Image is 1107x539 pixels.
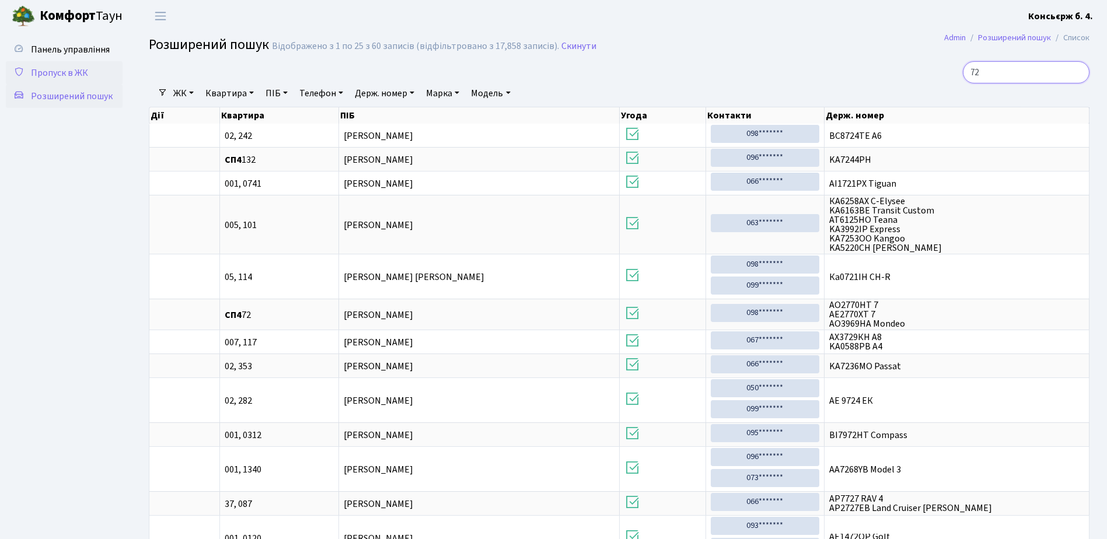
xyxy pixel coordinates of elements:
[40,6,96,25] b: Комфорт
[169,83,198,103] a: ЖК
[829,396,1084,405] span: АЕ 9724 ЕК
[225,309,242,321] b: СП4
[149,107,220,124] th: Дії
[620,107,706,124] th: Угода
[421,83,464,103] a: Марка
[344,463,413,476] span: [PERSON_NAME]
[6,85,123,108] a: Розширений пошук
[6,38,123,61] a: Панель управління
[344,219,413,232] span: [PERSON_NAME]
[225,310,334,320] span: 72
[344,336,413,349] span: [PERSON_NAME]
[225,220,334,230] span: 005, 101
[344,309,413,321] span: [PERSON_NAME]
[12,5,35,28] img: logo.png
[225,131,334,141] span: 02, 242
[829,272,1084,282] span: Ка0721ІН CH-R
[344,429,413,442] span: [PERSON_NAME]
[829,179,1084,188] span: АІ1721РХ Tiguan
[339,107,620,124] th: ПІБ
[466,83,515,103] a: Модель
[1051,32,1089,44] li: Список
[225,272,334,282] span: 05, 114
[829,362,1084,371] span: KA7236MO Passat
[6,61,123,85] a: Пропуск в ЖК
[829,131,1084,141] span: BC8724TE A6
[829,332,1084,351] span: АХ3729КН А8 KA0588РВ A4
[295,83,348,103] a: Телефон
[344,129,413,142] span: [PERSON_NAME]
[225,499,334,509] span: 37, 087
[829,430,1084,440] span: BI7972HT Compass
[40,6,123,26] span: Таун
[978,32,1051,44] a: Розширений пошук
[225,465,334,474] span: 001, 1340
[225,396,334,405] span: 02, 282
[225,362,334,371] span: 02, 353
[829,465,1084,474] span: AA7268YB Model 3
[225,338,334,347] span: 007, 117
[944,32,966,44] a: Admin
[829,155,1084,164] span: KA7244PH
[146,6,175,26] button: Переключити навігацію
[829,300,1084,328] span: AO2770HT 7 AE2770XT 7 AO3969HA Mondeo
[963,61,1089,83] input: Пошук...
[829,197,1084,253] span: КА6258АX C-Elysee KA6163BE Transit Custom AT6125HO Teana KA3992IP Express KA7253OO Kangoo KA5220C...
[31,66,88,79] span: Пропуск в ЖК
[220,107,339,124] th: Квартира
[1028,10,1093,23] b: Консьєрж б. 4.
[31,90,113,103] span: Розширений пошук
[225,153,242,166] b: СП4
[225,179,334,188] span: 001, 0741
[149,34,269,55] span: Розширений пошук
[344,360,413,373] span: [PERSON_NAME]
[344,271,484,283] span: [PERSON_NAME] [PERSON_NAME]
[350,83,419,103] a: Держ. номер
[825,107,1089,124] th: Держ. номер
[31,43,110,56] span: Панель управління
[706,107,825,124] th: Контакти
[261,83,292,103] a: ПІБ
[225,430,334,440] span: 001, 0312
[1028,9,1093,23] a: Консьєрж б. 4.
[561,41,596,52] a: Скинути
[225,155,334,164] span: 132
[201,83,259,103] a: Квартира
[344,153,413,166] span: [PERSON_NAME]
[344,498,413,510] span: [PERSON_NAME]
[272,41,559,52] div: Відображено з 1 по 25 з 60 записів (відфільтровано з 17,858 записів).
[927,26,1107,50] nav: breadcrumb
[344,394,413,407] span: [PERSON_NAME]
[829,494,1084,513] span: AP7727 RAV 4 AP2727EB Land Cruiser [PERSON_NAME]
[344,177,413,190] span: [PERSON_NAME]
